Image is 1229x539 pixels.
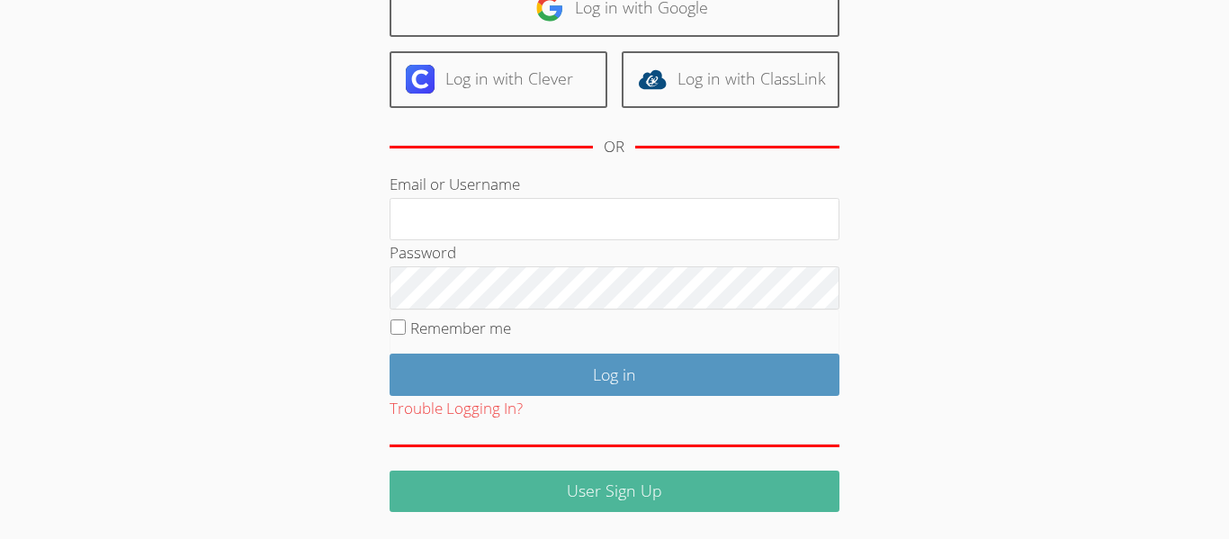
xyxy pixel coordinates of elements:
img: clever-logo-6eab21bc6e7a338710f1a6ff85c0baf02591cd810cc4098c63d3a4b26e2feb20.svg [406,65,435,94]
label: Email or Username [390,174,520,194]
input: Log in [390,354,839,396]
button: Trouble Logging In? [390,396,523,422]
label: Password [390,242,456,263]
a: User Sign Up [390,471,839,513]
img: classlink-logo-d6bb404cc1216ec64c9a2012d9dc4662098be43eaf13dc465df04b49fa7ab582.svg [638,65,667,94]
a: Log in with Clever [390,51,607,108]
a: Log in with ClassLink [622,51,839,108]
label: Remember me [410,318,511,338]
div: OR [604,134,624,160]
